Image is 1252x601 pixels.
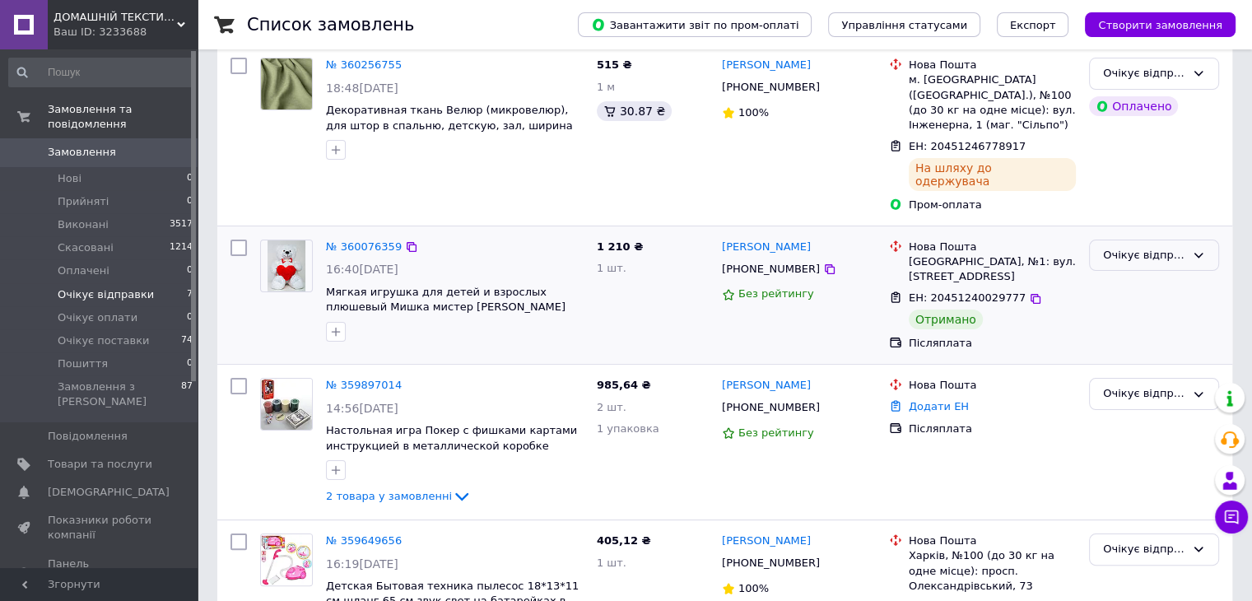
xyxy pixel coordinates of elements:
[1215,501,1248,533] button: Чат з покупцем
[260,240,313,292] a: Фото товару
[170,217,193,232] span: 3517
[48,557,152,586] span: Панель управління
[909,198,1076,212] div: Пром-оплата
[909,548,1076,594] div: Харків, №100 (до 30 кг на одне місце): просп. Олександрівський, 73
[597,379,651,391] span: 985,64 ₴
[738,106,769,119] span: 100%
[722,240,811,255] a: [PERSON_NAME]
[909,291,1026,304] span: ЕН: 20451240029777
[909,72,1076,133] div: м. [GEOGRAPHIC_DATA] ([GEOGRAPHIC_DATA].), №100 (до 30 кг на одне місце): вул. Інженерна, 1 (маг....
[8,58,194,87] input: Пошук
[58,356,108,371] span: Пошиття
[909,533,1076,548] div: Нова Пошта
[260,378,313,431] a: Фото товару
[326,402,398,415] span: 14:56[DATE]
[48,145,116,160] span: Замовлення
[326,557,398,571] span: 16:19[DATE]
[597,557,626,569] span: 1 шт.
[58,194,109,209] span: Прийняті
[578,12,812,37] button: Завантажити звіт по пром-оплаті
[261,379,312,430] img: Фото товару
[326,534,402,547] a: № 359649656
[170,240,193,255] span: 1214
[909,378,1076,393] div: Нова Пошта
[597,401,626,413] span: 2 шт.
[326,58,402,71] a: № 360256755
[1103,65,1185,82] div: Очікує відправки
[909,400,969,412] a: Додати ЕН
[591,17,798,32] span: Завантажити звіт по пром-оплаті
[48,513,152,543] span: Показники роботи компанії
[260,58,313,110] a: Фото товару
[58,310,137,325] span: Очікує оплати
[268,240,305,291] img: Фото товару
[722,533,811,549] a: [PERSON_NAME]
[909,422,1076,436] div: Післяплата
[187,310,193,325] span: 0
[997,12,1069,37] button: Експорт
[909,336,1076,351] div: Післяплата
[738,287,814,300] span: Без рейтингу
[48,102,198,132] span: Замовлення та повідомлення
[58,240,114,255] span: Скасовані
[261,534,312,585] img: Фото товару
[738,426,814,439] span: Без рейтингу
[597,101,672,121] div: 30.87 ₴
[597,81,615,93] span: 1 м
[909,158,1076,191] div: На шляху до одержувача
[58,333,149,348] span: Очікує поставки
[722,263,820,275] span: [PHONE_NUMBER]
[58,380,181,409] span: Замовлення з [PERSON_NAME]
[58,263,109,278] span: Оплачені
[326,240,402,253] a: № 360076359
[326,424,577,452] a: Настольная игра Покер с фишками картами инструкцией в металлической коробке
[722,401,820,413] span: [PHONE_NUMBER]
[1010,19,1056,31] span: Експорт
[738,582,769,594] span: 100%
[326,263,398,276] span: 16:40[DATE]
[597,240,643,253] span: 1 210 ₴
[326,286,565,328] a: Мягкая игрушка для детей и взрослых плюшевый Мишка мистер [PERSON_NAME] белый 85 см с красным сер...
[181,333,193,348] span: 74
[58,287,154,302] span: Очікує відправки
[54,25,198,40] div: Ваш ID: 3233688
[722,58,811,73] a: [PERSON_NAME]
[722,81,820,93] span: [PHONE_NUMBER]
[326,490,452,502] span: 2 товара у замовленні
[909,140,1026,152] span: ЕН: 20451246778917
[1098,19,1222,31] span: Створити замовлення
[326,104,573,147] a: Декоративная ткань Велюр (микровелюр), для штор в спальню, детскую, зал, ширина 295 см, светлая о...
[597,262,626,274] span: 1 шт.
[1103,247,1185,264] div: Очікує відправки
[1085,12,1236,37] button: Створити замовлення
[1089,96,1178,116] div: Оплачено
[187,287,193,302] span: 7
[326,82,398,95] span: 18:48[DATE]
[58,171,81,186] span: Нові
[326,490,472,502] a: 2 товара у замовленні
[1103,385,1185,403] div: Очікує відправки
[722,378,811,394] a: [PERSON_NAME]
[909,58,1076,72] div: Нова Пошта
[48,429,128,444] span: Повідомлення
[597,534,651,547] span: 405,12 ₴
[828,12,980,37] button: Управління статусами
[54,10,177,25] span: ДОМАШНІЙ ТЕКСТИЛЬ - затишок та комфорт у Вашому домі
[909,254,1076,284] div: [GEOGRAPHIC_DATA], №1: вул. [STREET_ADDRESS]
[187,263,193,278] span: 0
[841,19,967,31] span: Управління статусами
[187,356,193,371] span: 0
[48,457,152,472] span: Товари та послуги
[261,58,312,109] img: Фото товару
[247,15,414,35] h1: Список замовлень
[909,240,1076,254] div: Нова Пошта
[58,217,109,232] span: Виконані
[722,557,820,569] span: [PHONE_NUMBER]
[597,422,659,435] span: 1 упаковка
[326,379,402,391] a: № 359897014
[187,171,193,186] span: 0
[597,58,632,71] span: 515 ₴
